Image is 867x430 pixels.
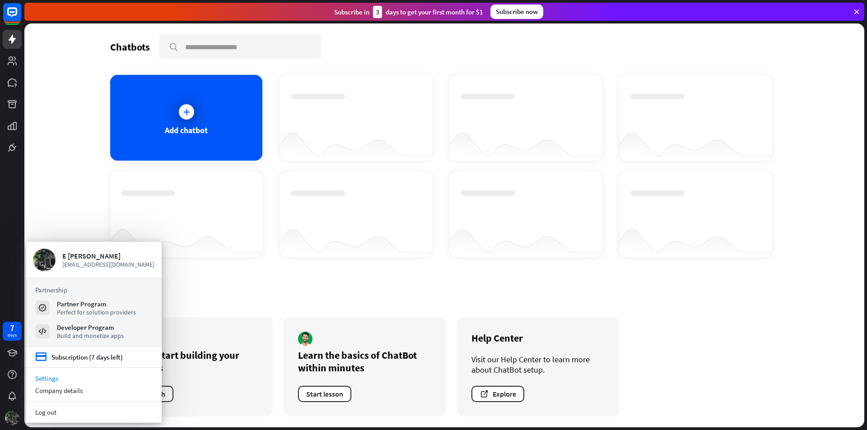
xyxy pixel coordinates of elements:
[8,332,17,338] div: days
[57,332,124,340] div: Build and monetize apps
[298,349,432,374] div: Learn the basics of ChatBot within minutes
[62,260,155,268] span: [EMAIL_ADDRESS][DOMAIN_NAME]
[165,125,208,135] div: Add chatbot
[490,5,543,19] div: Subscribe now
[110,296,778,308] div: Get started
[35,351,123,363] a: credit_card Subscription (7 days left)
[35,300,153,316] a: Partner Program Perfect for solution providers
[57,300,136,308] div: Partner Program
[7,4,34,31] button: Open LiveChat chat widget
[26,406,162,418] a: Log out
[471,386,524,402] button: Explore
[57,323,124,332] div: Developer Program
[26,384,162,397] div: Company details
[35,286,153,294] h3: Partnership
[26,372,162,384] a: Settings
[373,6,382,18] div: 3
[471,332,605,344] div: Help Center
[35,351,47,363] i: credit_card
[110,41,150,53] div: Chatbots
[33,249,155,271] a: E [PERSON_NAME] [EMAIL_ADDRESS][DOMAIN_NAME]
[10,324,14,332] div: 7
[57,308,136,316] div: Perfect for solution providers
[298,332,312,346] img: author
[35,323,153,339] a: Developer Program Build and monetize apps
[471,354,605,375] div: Visit our Help Center to learn more about ChatBot setup.
[334,6,483,18] div: Subscribe in days to get your first month for $1
[298,386,351,402] button: Start lesson
[125,349,258,374] div: How to start building your chatbots
[3,322,22,341] a: 7 days
[62,251,155,260] div: E [PERSON_NAME]
[51,353,123,361] div: Subscription (7 days left)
